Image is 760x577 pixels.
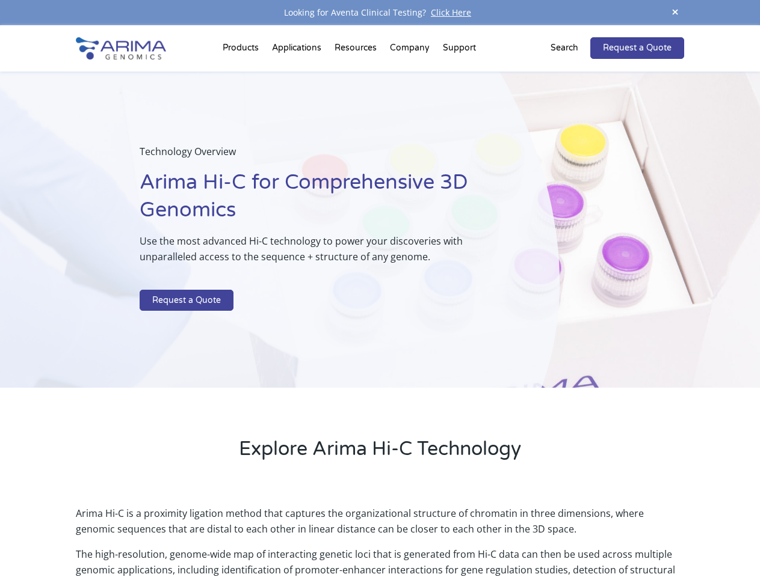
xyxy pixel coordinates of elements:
h2: Explore Arima Hi-C Technology [76,436,684,472]
img: Arima-Genomics-logo [76,37,166,60]
p: Use the most advanced Hi-C technology to power your discoveries with unparalleled access to the s... [140,233,499,274]
div: Looking for Aventa Clinical Testing? [76,5,684,20]
a: Request a Quote [590,37,684,59]
p: Arima Hi-C is a proximity ligation method that captures the organizational structure of chromatin... [76,505,684,546]
h1: Arima Hi-C for Comprehensive 3D Genomics [140,169,499,233]
a: Click Here [426,7,476,18]
p: Search [551,40,578,56]
p: Technology Overview [140,144,499,169]
a: Request a Quote [140,290,233,311]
